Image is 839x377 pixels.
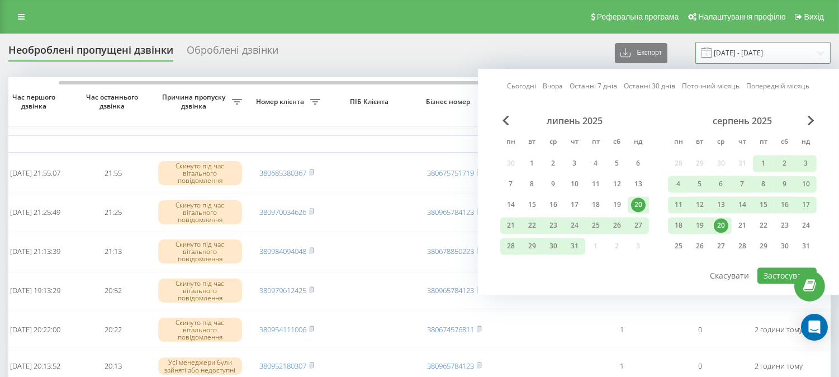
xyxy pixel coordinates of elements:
div: пн 7 лип 2025 р. [500,176,522,192]
td: 21:55 [74,155,153,192]
div: 12 [610,177,624,191]
div: Усі менеджери були зайняті або недоступні [158,357,242,374]
div: нд 6 лип 2025 р. [628,155,649,172]
div: 5 [693,177,707,191]
div: пн 21 лип 2025 р. [500,217,522,234]
a: Вчора [543,81,563,92]
td: 0 [661,311,740,348]
div: пт 4 лип 2025 р. [585,155,606,172]
div: пн 25 серп 2025 р. [668,238,689,255]
a: 380954111006 [259,324,306,334]
div: 26 [693,239,707,253]
div: Скинуто під час вітального повідомлення [158,239,242,264]
span: Час першого дзвінка [5,93,65,110]
a: 380965784123 [427,285,474,295]
div: 11 [589,177,603,191]
div: 21 [735,218,750,233]
div: ср 13 серп 2025 р. [710,196,732,213]
div: 31 [799,239,813,253]
div: Скинуто під час вітального повідомлення [158,318,242,342]
div: Open Intercom Messenger [801,314,828,341]
div: чт 7 серп 2025 р. [732,176,753,192]
div: 27 [714,239,728,253]
div: сб 26 лип 2025 р. [606,217,628,234]
div: серпень 2025 [668,115,817,126]
div: 15 [525,197,539,212]
abbr: четвер [734,134,751,151]
a: 380674576811 [427,324,474,334]
div: 29 [525,239,539,253]
div: пт 15 серп 2025 р. [753,196,774,213]
abbr: вівторок [524,134,541,151]
div: ср 6 серп 2025 р. [710,176,732,192]
span: Previous Month [503,115,509,125]
div: 10 [567,177,582,191]
div: пт 8 серп 2025 р. [753,176,774,192]
div: ср 2 лип 2025 р. [543,155,564,172]
div: пт 11 лип 2025 р. [585,176,606,192]
div: 8 [756,177,771,191]
div: вт 12 серп 2025 р. [689,196,710,213]
div: 23 [546,218,561,233]
div: сб 30 серп 2025 р. [774,238,795,255]
div: 22 [525,218,539,233]
span: Next Month [808,115,814,125]
div: пт 18 лип 2025 р. [585,196,606,213]
td: 21:13 [74,233,153,270]
div: нд 20 лип 2025 р. [628,196,649,213]
div: 26 [610,218,624,233]
div: 12 [693,197,707,212]
div: ср 16 лип 2025 р. [543,196,564,213]
div: нд 13 лип 2025 р. [628,176,649,192]
td: 21:25 [74,194,153,231]
div: 7 [735,177,750,191]
div: 4 [589,156,603,171]
div: 24 [567,218,582,233]
div: нд 17 серп 2025 р. [795,196,817,213]
div: вт 22 лип 2025 р. [522,217,543,234]
div: 3 [799,156,813,171]
a: 380965784123 [427,207,474,217]
div: сб 16 серп 2025 р. [774,196,795,213]
div: сб 9 серп 2025 р. [774,176,795,192]
div: 19 [693,218,707,233]
div: 2 [778,156,792,171]
div: 6 [714,177,728,191]
div: 8 [525,177,539,191]
div: сб 23 серп 2025 р. [774,217,795,234]
td: 20:52 [74,272,153,309]
span: Час останнього дзвінка [83,93,144,110]
div: 25 [671,239,686,253]
div: 16 [778,197,792,212]
a: 380678850223 [427,246,474,256]
div: пт 22 серп 2025 р. [753,217,774,234]
div: 13 [714,197,728,212]
div: пн 14 лип 2025 р. [500,196,522,213]
div: сб 5 лип 2025 р. [606,155,628,172]
div: 22 [756,218,771,233]
div: 1 [756,156,771,171]
abbr: вівторок [691,134,708,151]
div: 28 [504,239,518,253]
a: Сьогодні [508,81,537,92]
div: нд 3 серп 2025 р. [795,155,817,172]
div: чт 14 серп 2025 р. [732,196,753,213]
abbr: понеділок [670,134,687,151]
span: ПІБ Клієнта [335,97,406,106]
div: сб 19 лип 2025 р. [606,196,628,213]
div: 31 [567,239,582,253]
a: Попередній місяць [747,81,810,92]
div: 25 [589,218,603,233]
button: Експорт [615,43,667,63]
div: 24 [799,218,813,233]
div: 6 [631,156,646,171]
div: чт 24 лип 2025 р. [564,217,585,234]
div: 7 [504,177,518,191]
span: Реферальна програма [597,12,679,21]
div: 20 [631,197,646,212]
span: Причина пропуску дзвінка [158,93,232,110]
a: 380970034626 [259,207,306,217]
div: липень 2025 [500,115,649,126]
div: нд 27 лип 2025 р. [628,217,649,234]
a: 380685380367 [259,168,306,178]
